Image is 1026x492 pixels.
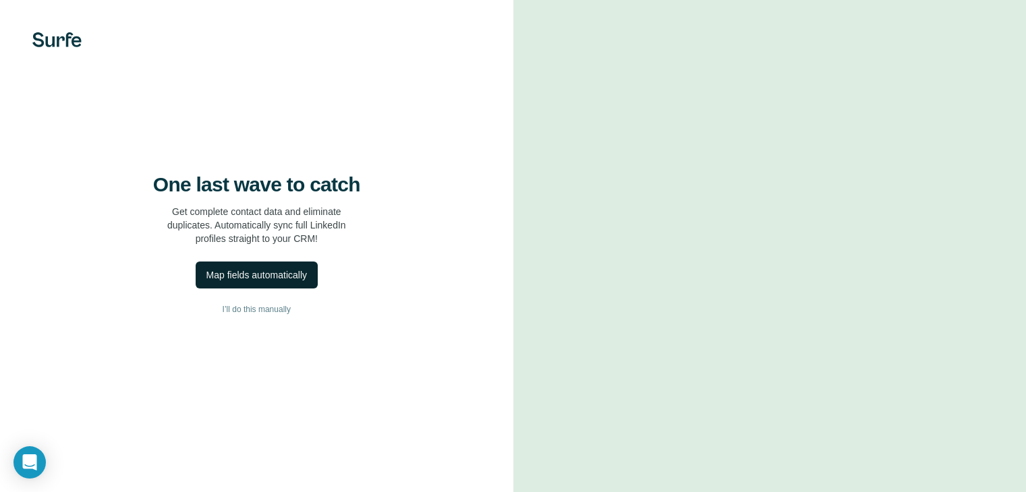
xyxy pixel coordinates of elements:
[13,446,46,479] div: Open Intercom Messenger
[27,299,486,319] button: I’ll do this manually
[153,173,360,197] h4: One last wave to catch
[206,268,307,282] div: Map fields automatically
[196,262,318,288] button: Map fields automatically
[167,205,346,245] p: Get complete contact data and eliminate duplicates. Automatically sync full LinkedIn profiles str...
[32,32,82,47] img: Surfe's logo
[223,303,291,315] span: I’ll do this manually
